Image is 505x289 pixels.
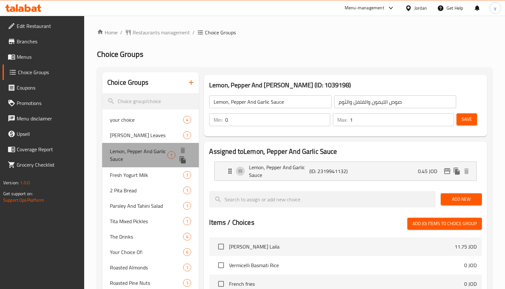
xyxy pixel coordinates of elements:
p: 0.45 JOD [418,167,442,175]
span: 4 [183,117,191,123]
nav: breadcrumb [97,29,492,36]
h2: Choice Groups [107,78,148,87]
span: French fries [229,280,464,288]
a: Menus [3,49,84,65]
li: Expand [209,159,482,183]
div: your choice4 [102,112,199,127]
span: Lemon, Pepper And Garlic Sauce [110,147,167,163]
h3: Lemon, Pepper And [PERSON_NAME] (ID: 1039198) [209,80,482,90]
div: Choices [183,131,191,139]
button: edit [442,166,452,176]
div: Fresh Yogurt Milk1 [102,167,199,183]
span: 2 Pita Bread [110,187,183,194]
li: / [120,29,122,36]
span: 1 [183,203,191,209]
span: Coupons [17,84,79,92]
span: Promotions [17,99,79,107]
a: Edit Restaurant [3,18,84,34]
span: Branches [17,38,79,45]
span: Edit Restaurant [17,22,79,30]
div: Tita Mixed Pickles1 [102,214,199,229]
div: Jordan [414,4,427,12]
span: Your Choice Of: [110,248,183,256]
h2: Items / Choices [209,218,254,227]
span: y [494,4,496,12]
div: Choices [183,233,191,241]
span: 4 [183,234,191,240]
div: 2 Pita Bread1 [102,183,199,198]
button: Save [456,113,477,125]
a: Coupons [3,80,84,95]
a: Support.OpsPlatform [3,196,44,204]
span: Save [462,115,472,123]
p: Min: [214,116,223,124]
div: [PERSON_NAME] Leaves1 [102,127,199,143]
div: Expand [215,162,476,180]
div: Choices [183,217,191,225]
span: Version: [3,179,19,187]
span: Roasted Almonds [110,264,183,271]
span: [PERSON_NAME] Leaves [110,131,183,139]
span: Fresh Yogurt Milk [110,171,183,179]
div: Choices [183,279,191,287]
p: Max: [337,116,347,124]
span: Coverage Report [17,145,79,153]
div: Choices [183,187,191,194]
p: 0 JOD [464,280,477,288]
span: 1 [183,188,191,194]
div: Choices [183,202,191,210]
a: Menu disclaimer [3,111,84,126]
span: 1 [183,265,191,271]
button: Add (0) items to choice group [407,218,482,230]
span: 1 [183,280,191,286]
div: Choices [183,171,191,179]
span: Choice Groups [205,29,236,36]
span: Vermicelli Basmati Rice [229,261,464,269]
span: Get support on: [3,189,33,198]
span: Restaurants management [133,29,190,36]
li: / [192,29,195,36]
span: Select choice [214,258,228,272]
span: Roasted Pine Nuts [110,279,183,287]
span: Menu disclaimer [17,115,79,122]
span: 1.0.0 [20,179,30,187]
span: 1 [168,152,175,158]
div: Menu-management [345,4,384,12]
h2: Assigned to Lemon, Pepper And Garlic Sauce [209,147,482,156]
button: duplicate [452,166,462,176]
button: delete [178,145,188,155]
span: Tita Mixed Pickles [110,217,183,225]
button: duplicate [178,155,188,165]
a: Choice Groups [3,65,84,80]
span: Select choice [214,240,228,253]
div: Choices [183,264,191,271]
input: search [102,93,199,109]
input: search [209,191,435,207]
span: Grocery Checklist [17,161,79,169]
a: Promotions [3,95,84,111]
div: Choices [183,116,191,124]
p: 11.75 JOD [455,243,477,250]
div: Roasted Almonds1 [102,260,199,275]
span: Choice Groups [18,68,79,76]
div: Choices [183,248,191,256]
span: your choice [110,116,183,124]
div: Parsley And Tahini Salad1 [102,198,199,214]
div: Lemon, Pepper And Garlic Sauce1deleteduplicate [102,143,199,167]
button: Add New [441,193,482,205]
div: Choices [167,151,175,159]
p: Lemon, Pepper And Garlic Sauce [249,163,309,179]
a: Restaurants management [125,29,190,36]
a: Upsell [3,126,84,142]
span: Menus [17,53,79,61]
span: Choice Groups [97,47,143,61]
span: Upsell [17,130,79,138]
span: Parsley And Tahini Salad [110,202,183,210]
a: Coverage Report [3,142,84,157]
div: Your Choice Of:6 [102,244,199,260]
p: 0 JOD [464,261,477,269]
a: Branches [3,34,84,49]
span: Add (0) items to choice group [412,220,477,228]
a: Grocery Checklist [3,157,84,172]
button: delete [462,166,471,176]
